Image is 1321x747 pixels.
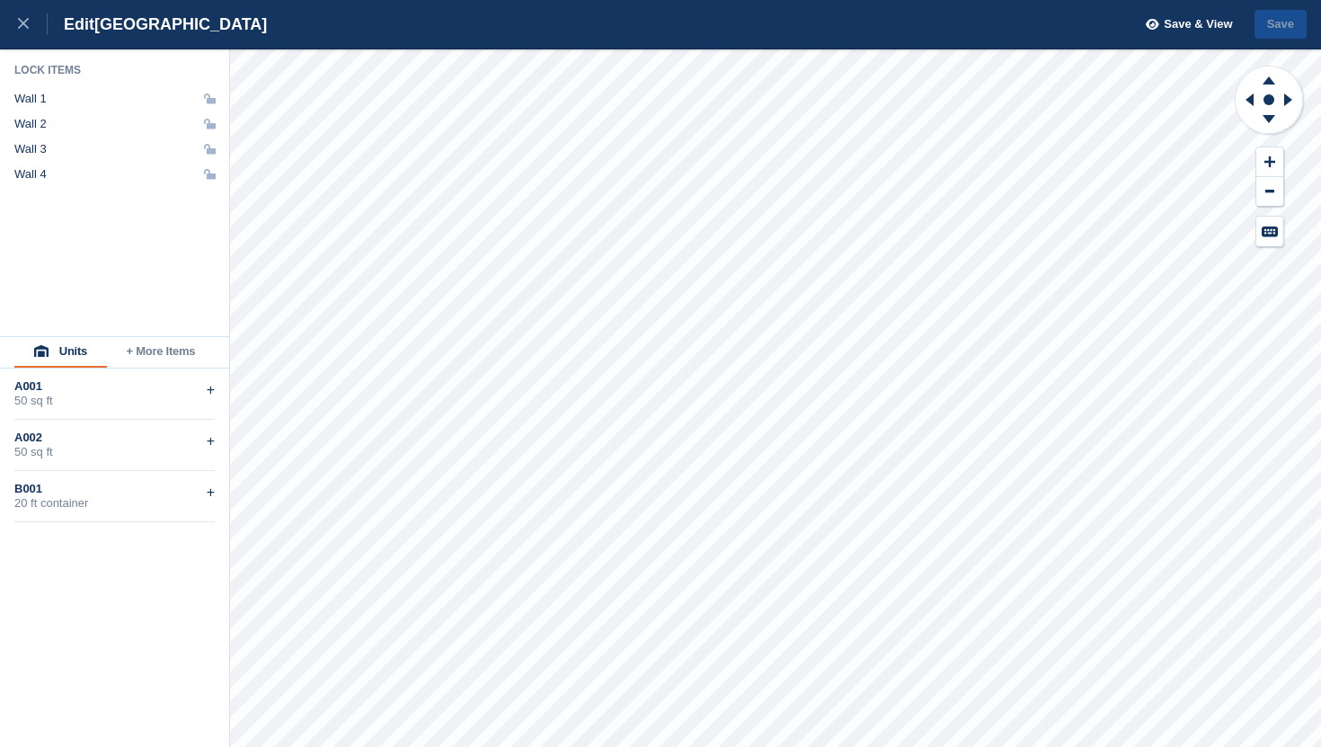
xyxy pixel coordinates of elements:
[14,63,216,77] div: Lock Items
[14,117,47,131] div: Wall 2
[14,496,215,511] div: 20 ft container
[14,431,215,445] div: A002
[14,369,215,420] div: A00150 sq ft+
[14,394,215,408] div: 50 sq ft
[14,482,215,496] div: B001
[14,420,215,471] div: A00250 sq ft+
[14,167,47,182] div: Wall 4
[14,471,215,522] div: B00120 ft container+
[1256,177,1283,207] button: Zoom Out
[14,445,215,459] div: 50 sq ft
[1255,10,1307,40] button: Save
[14,142,47,156] div: Wall 3
[107,337,215,368] button: + More Items
[207,379,215,401] div: +
[207,431,215,452] div: +
[1256,217,1283,246] button: Keyboard Shortcuts
[14,337,107,368] button: Units
[14,379,215,394] div: A001
[1256,147,1283,177] button: Zoom In
[1136,10,1233,40] button: Save & View
[48,13,267,35] div: Edit [GEOGRAPHIC_DATA]
[1164,15,1232,33] span: Save & View
[207,482,215,503] div: +
[14,92,47,106] div: Wall 1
